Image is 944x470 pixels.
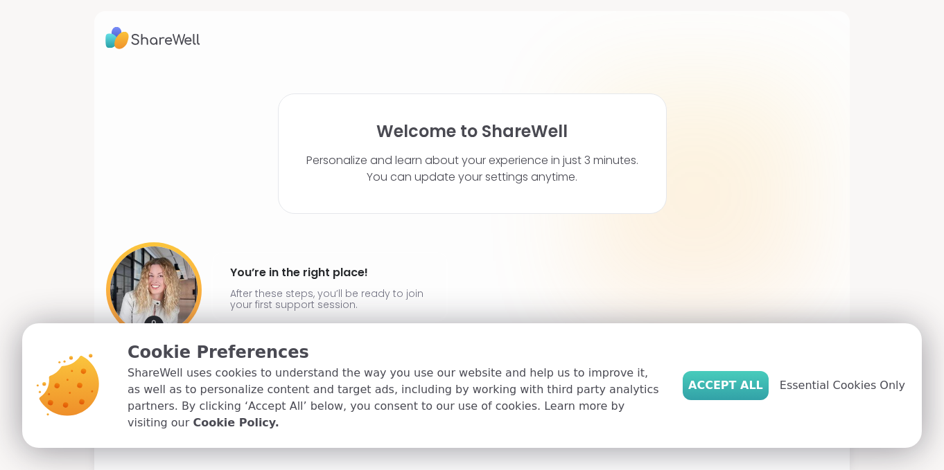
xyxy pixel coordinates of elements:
img: ShareWell Logo [105,22,200,54]
p: After these steps, you’ll be ready to join your first support session. [230,288,430,310]
span: Accept All [688,377,763,394]
img: mic icon [144,316,164,335]
span: Essential Cookies Only [780,377,905,394]
h4: You’re in the right place! [230,262,430,284]
img: User image [106,242,202,338]
p: ShareWell uses cookies to understand the way you use our website and help us to improve it, as we... [128,365,661,431]
h1: Welcome to ShareWell [376,122,568,141]
p: Cookie Preferences [128,340,661,365]
button: Accept All [683,371,769,400]
p: Personalize and learn about your experience in just 3 minutes. You can update your settings anytime. [306,152,638,186]
a: Cookie Policy. [193,415,279,431]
